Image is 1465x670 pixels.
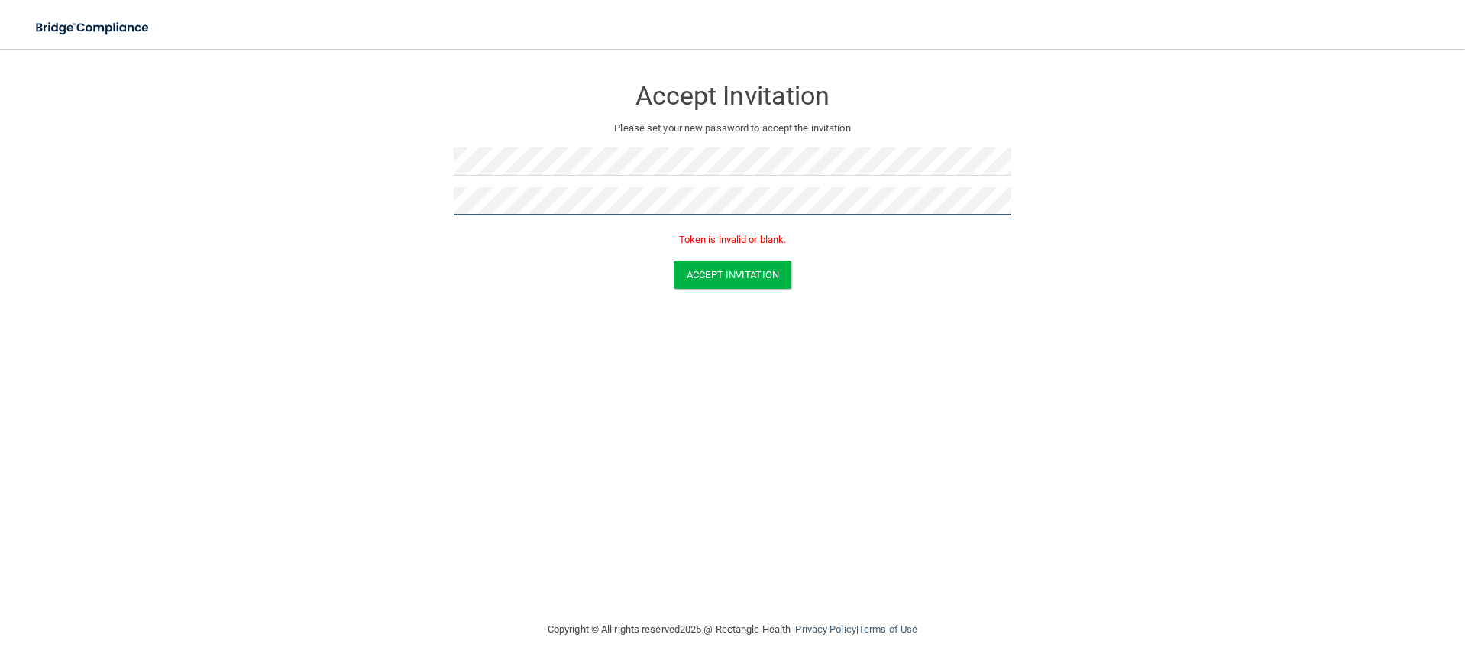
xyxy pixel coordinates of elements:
div: Copyright © All rights reserved 2025 @ Rectangle Health | | [454,605,1011,654]
button: Accept Invitation [674,261,791,289]
a: Privacy Policy [795,623,855,635]
p: Token is invalid or blank. [454,231,1011,249]
p: Please set your new password to accept the invitation [465,119,1000,138]
img: bridge_compliance_login_screen.278c3ca4.svg [23,12,163,44]
h3: Accept Invitation [454,82,1011,110]
a: Terms of Use [859,623,917,635]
